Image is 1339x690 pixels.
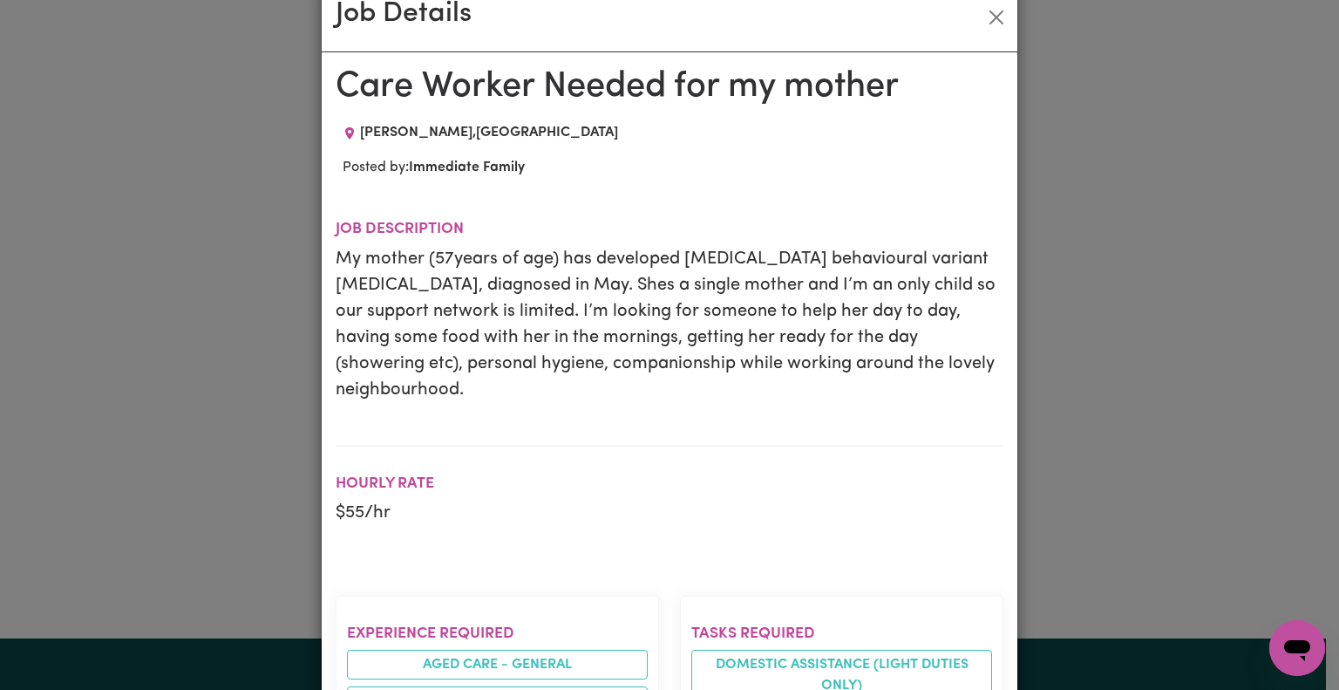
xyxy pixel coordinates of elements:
iframe: Button to launch messaging window [1269,620,1325,676]
h2: Tasks required [691,625,992,643]
span: Posted by: [343,161,525,174]
span: [PERSON_NAME] , [GEOGRAPHIC_DATA] [360,126,618,140]
p: $ 55 /hr [336,500,1003,526]
h2: Experience required [347,625,648,643]
h2: Hourly Rate [336,475,1003,493]
div: Job location: RUSSELL LEA, New South Wales [336,122,625,143]
h1: Care Worker Needed for my mother [336,66,1003,108]
h2: Job description [336,220,1003,238]
button: Close [982,3,1010,31]
b: Immediate Family [409,161,525,174]
p: My mother (57years of age) has developed [MEDICAL_DATA] behavioural variant [MEDICAL_DATA], diagn... [336,246,1003,403]
li: Aged care - General [347,650,648,680]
